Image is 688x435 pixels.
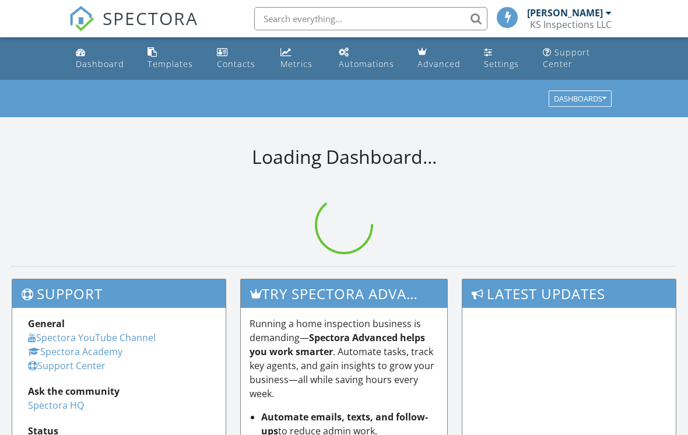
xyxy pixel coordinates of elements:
[69,6,94,31] img: The Best Home Inspection Software - Spectora
[143,42,203,75] a: Templates
[417,58,461,69] div: Advanced
[217,58,255,69] div: Contacts
[479,42,529,75] a: Settings
[12,279,226,308] h3: Support
[543,47,590,69] div: Support Center
[103,6,198,30] span: SPECTORA
[69,16,198,40] a: SPECTORA
[339,58,394,69] div: Automations
[276,42,325,75] a: Metrics
[28,331,156,344] a: Spectora YouTube Channel
[212,42,267,75] a: Contacts
[76,58,124,69] div: Dashboard
[254,7,487,30] input: Search everything...
[28,317,65,330] strong: General
[462,279,676,308] h3: Latest Updates
[334,42,403,75] a: Automations (Basic)
[549,91,612,107] button: Dashboards
[28,359,106,372] a: Support Center
[71,42,134,75] a: Dashboard
[413,42,470,75] a: Advanced
[538,42,617,75] a: Support Center
[554,95,606,103] div: Dashboards
[527,7,603,19] div: [PERSON_NAME]
[250,331,425,358] strong: Spectora Advanced helps you work smarter
[484,58,519,69] div: Settings
[28,384,210,398] div: Ask the community
[241,279,447,308] h3: Try spectora advanced [DATE]
[280,58,313,69] div: Metrics
[28,399,84,412] a: Spectora HQ
[148,58,193,69] div: Templates
[250,317,438,401] p: Running a home inspection business is demanding— . Automate tasks, track key agents, and gain ins...
[28,345,122,358] a: Spectora Academy
[530,19,612,30] div: KS Inspections LLC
